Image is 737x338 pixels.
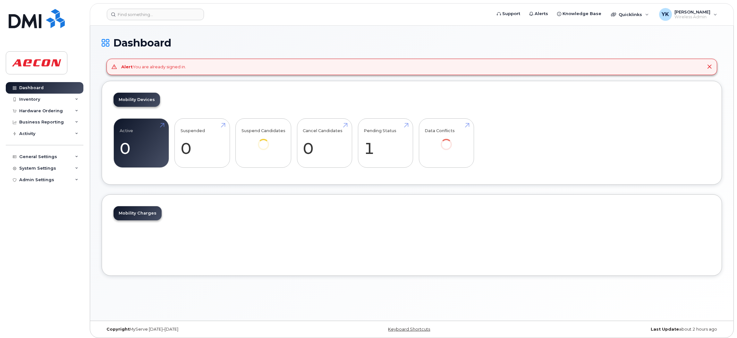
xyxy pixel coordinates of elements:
h4: Suspend Candidates [241,128,285,133]
div: You are already signed in. [121,64,186,70]
a: Cancel Candidates 0 [303,122,346,164]
strong: Alert [121,64,133,69]
a: Suspended 0 [181,122,224,164]
a: Keyboard Shortcuts [388,327,430,332]
a: Pending Status 1 [364,122,407,164]
div: about 2 hours ago [515,327,722,332]
strong: Copyright [106,327,130,332]
a: Data Conflicts [425,122,468,159]
h1: Dashboard [102,37,722,48]
a: Active 0 [120,122,163,164]
a: Mobility Devices [114,93,160,107]
a: Mobility Charges [114,206,162,220]
div: MyServe [DATE]–[DATE] [102,327,309,332]
strong: Last Update [651,327,679,332]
